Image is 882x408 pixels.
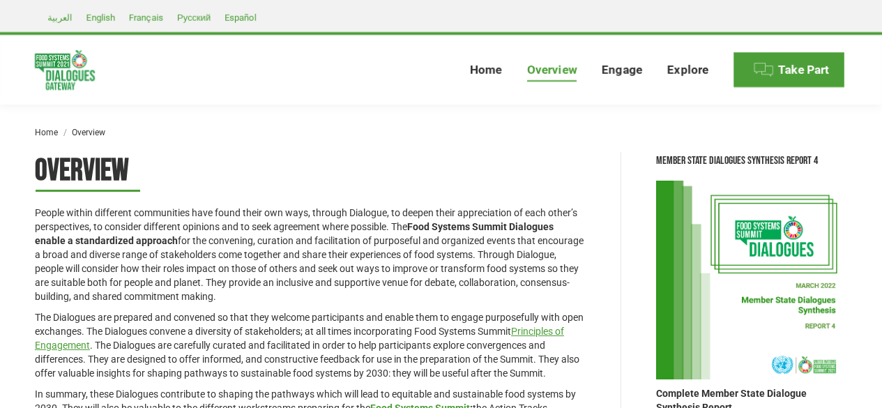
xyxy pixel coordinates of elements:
a: Español [218,9,263,26]
span: Take Part [778,63,829,77]
div: Member State Dialogues Synthesis Report 4 [656,152,847,170]
span: Home [470,63,502,77]
span: Français [129,13,163,23]
p: The Dialogues are prepared and convened so that they welcome participants and enable them to enga... [35,310,586,380]
span: English [86,13,115,23]
span: Overview [35,152,129,189]
strong: Food Systems Summit Dialogues enable a standardized approach [35,221,554,246]
img: Food Systems Summit Dialogues [35,50,95,90]
a: العربية [40,9,79,26]
span: Español [225,13,256,23]
a: English [79,9,122,26]
img: Menu icon [753,59,774,80]
span: Overview [72,128,105,137]
span: العربية [47,13,73,23]
a: Français [122,9,170,26]
span: Explore [667,63,708,77]
a: Home [35,128,58,137]
span: Engage [602,63,642,77]
span: Русский [177,13,211,23]
p: People within different communities have found their own ways, through Dialogue, to deepen their ... [35,206,586,303]
a: Русский [170,9,218,26]
span: Overview [527,63,577,77]
a: Principles of Engagement [35,326,564,351]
